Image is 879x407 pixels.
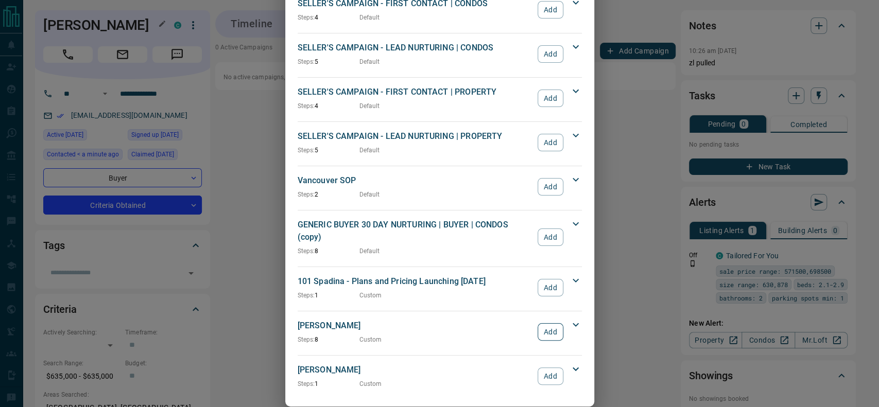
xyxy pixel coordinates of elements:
div: [PERSON_NAME]Steps:8CustomAdd [298,317,582,346]
span: Steps: [298,292,315,299]
p: Default [359,101,380,111]
div: Vancouver SOPSteps:2DefaultAdd [298,172,582,201]
p: SELLER'S CAMPAIGN - FIRST CONTACT | PROPERTY [298,86,533,98]
p: Custom [359,379,382,388]
div: GENERIC BUYER 30 DAY NURTURING | BUYER | CONDOS (copy)Steps:8DefaultAdd [298,217,582,258]
p: 5 [298,57,359,66]
button: Add [538,134,563,151]
p: 8 [298,246,359,256]
p: SELLER'S CAMPAIGN - LEAD NURTURING | CONDOS [298,42,533,54]
span: Steps: [298,247,315,255]
span: Steps: [298,380,315,387]
p: 101 Spadina - Plans and Pricing Launching [DATE] [298,275,533,288]
p: Default [359,246,380,256]
div: [PERSON_NAME]Steps:1CustomAdd [298,362,582,391]
button: Add [538,367,563,385]
p: Custom [359,335,382,344]
span: Steps: [298,14,315,21]
button: Add [538,90,563,107]
p: 1 [298,379,359,388]
span: Steps: [298,147,315,154]
p: Custom [359,291,382,300]
button: Add [538,279,563,296]
span: Steps: [298,191,315,198]
button: Add [538,178,563,196]
p: Default [359,13,380,22]
p: 4 [298,101,359,111]
div: SELLER'S CAMPAIGN - FIRST CONTACT | PROPERTYSteps:4DefaultAdd [298,84,582,113]
p: 5 [298,146,359,155]
p: GENERIC BUYER 30 DAY NURTURING | BUYER | CONDOS (copy) [298,219,533,243]
p: 1 [298,291,359,300]
button: Add [538,323,563,341]
p: Default [359,146,380,155]
div: SELLER'S CAMPAIGN - LEAD NURTURING | CONDOSSteps:5DefaultAdd [298,40,582,68]
span: Steps: [298,102,315,110]
div: 101 Spadina - Plans and Pricing Launching [DATE]Steps:1CustomAdd [298,273,582,302]
p: 4 [298,13,359,22]
span: Steps: [298,58,315,65]
p: Vancouver SOP [298,174,533,187]
button: Add [538,45,563,63]
button: Add [538,1,563,19]
p: 8 [298,335,359,344]
p: SELLER'S CAMPAIGN - LEAD NURTURING | PROPERTY [298,130,533,143]
span: Steps: [298,336,315,343]
p: [PERSON_NAME] [298,364,533,376]
p: Default [359,190,380,199]
p: 2 [298,190,359,199]
p: Default [359,57,380,66]
p: [PERSON_NAME] [298,320,533,332]
div: SELLER'S CAMPAIGN - LEAD NURTURING | PROPERTYSteps:5DefaultAdd [298,128,582,157]
button: Add [538,228,563,246]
